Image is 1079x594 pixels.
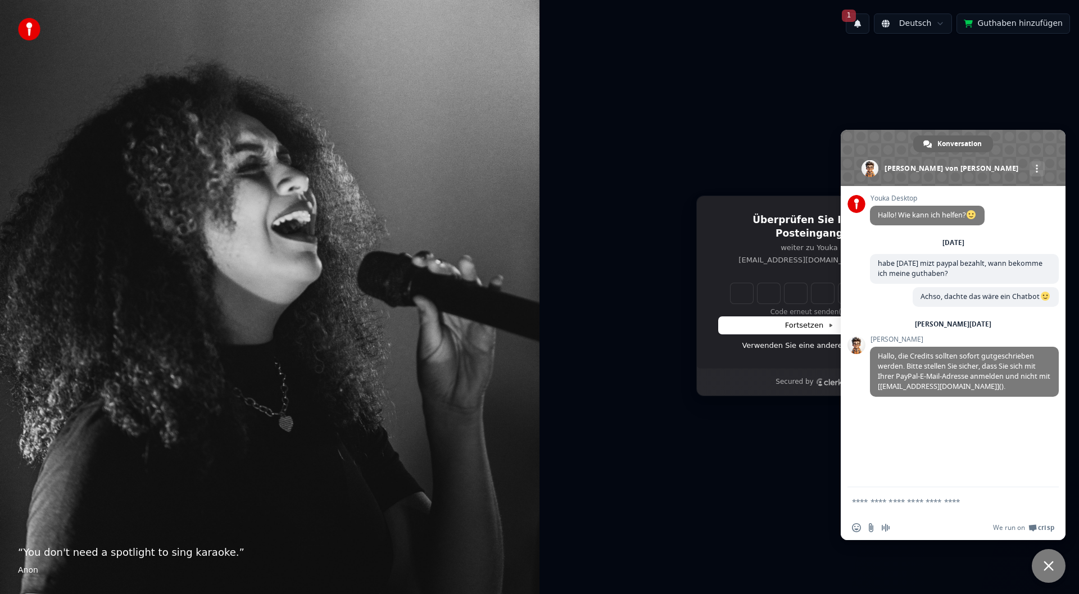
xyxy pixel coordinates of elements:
div: Chat schließen [1032,549,1066,583]
span: Audionachricht aufzeichnen [881,523,890,532]
div: [PERSON_NAME][DATE] [915,321,991,328]
p: “ You don't need a spotlight to sing karaoke. ” [18,545,522,560]
span: Hallo, die Credits sollten sofort gutgeschrieben werden. Bitte stellen Sie sicher, dass Sie sich ... [878,351,1050,391]
div: Konversation [913,135,993,152]
span: We run on [993,523,1025,532]
p: Secured by [776,378,813,387]
p: [EMAIL_ADDRESS][DOMAIN_NAME] [738,255,866,265]
span: [PERSON_NAME] [870,335,1059,343]
button: 1 [846,13,869,34]
footer: Anon [18,565,522,576]
p: weiter zu Youka [719,243,900,253]
a: Clerk logo [816,378,843,386]
span: Konversation [937,135,982,152]
span: Youka Desktop [870,194,985,202]
span: Einen Emoji einfügen [852,523,861,532]
span: Datei senden [867,523,876,532]
h1: Überprüfen Sie Ihren Posteingang [719,214,900,241]
button: Fortsetzen [719,317,900,334]
span: habe [DATE] mizt paypal bezahlt, wann bekomme ich meine guthaben? [878,259,1042,278]
a: We run onCrisp [993,523,1054,532]
span: Achso, dachte das wäre ein Chatbot [921,292,1051,301]
div: [DATE] [942,239,964,246]
span: 1 [842,10,856,22]
div: Mehr Kanäle [1030,161,1045,176]
input: Enter verification code [731,283,910,303]
img: youka [18,18,40,40]
a: Verwenden Sie eine andere Methode [742,341,876,351]
span: Crisp [1038,523,1054,532]
span: Hallo! Wie kann ich helfen? [878,210,977,220]
textarea: Verfassen Sie Ihre Nachricht… [852,497,1030,507]
span: Fortsetzen [785,320,833,330]
button: Guthaben hinzufügen [956,13,1070,34]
